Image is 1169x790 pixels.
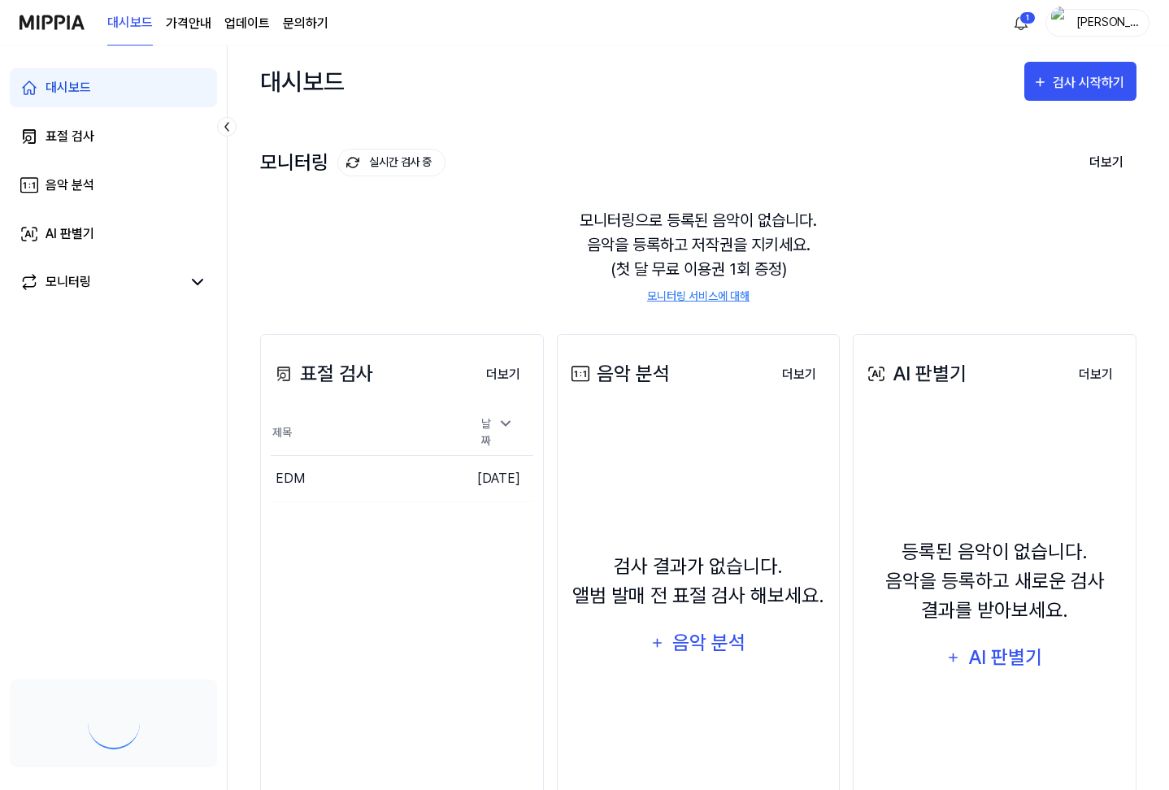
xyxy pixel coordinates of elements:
[640,623,757,662] button: 음악 분석
[260,149,445,176] div: 모니터링
[337,149,445,176] button: 실시간 검사 중
[1076,13,1139,31] div: [PERSON_NAME]
[107,1,153,46] a: 대시보드
[1024,62,1136,101] button: 검사 시작하기
[260,62,345,101] div: 대시보드
[567,359,670,388] div: 음악 분석
[10,215,217,254] a: AI 판별기
[20,272,181,292] a: 모니터링
[1076,145,1136,180] button: 더보기
[966,642,1044,673] div: AI 판별기
[10,68,217,107] a: 대시보드
[46,127,94,146] div: 표절 검사
[260,189,1136,324] div: 모니터링으로 등록된 음악이 없습니다. 음악을 등록하고 저작권을 지키세요. (첫 달 무료 이용권 1회 증정)
[863,359,967,388] div: AI 판별기
[1011,13,1031,33] img: 알림
[166,14,211,33] a: 가격안내
[46,78,91,98] div: 대시보드
[10,117,217,156] a: 표절 검사
[572,552,824,610] div: 검사 결과가 없습니다. 앨범 발매 전 표절 검사 해보세요.
[475,410,520,454] div: 날짜
[46,272,91,292] div: 모니터링
[46,176,94,195] div: 음악 분석
[1045,9,1149,37] button: profile[PERSON_NAME]
[346,156,359,169] img: monitoring Icon
[46,224,94,244] div: AI 판별기
[10,166,217,205] a: 음악 분석
[276,469,305,488] div: EDM
[1051,7,1071,39] img: profile
[462,456,533,502] td: [DATE]
[1019,11,1036,24] div: 1
[863,537,1126,625] div: 등록된 음악이 없습니다. 음악을 등록하고 새로운 검사 결과를 받아보세요.
[936,638,1054,677] button: AI 판별기
[224,14,270,33] a: 업데이트
[1066,358,1126,391] button: 더보기
[647,288,750,305] a: 모니터링 서비스에 대해
[1053,72,1128,93] div: 검사 시작하기
[473,358,533,391] button: 더보기
[1008,10,1034,36] button: 알림1
[670,627,747,658] div: 음악 분석
[271,410,462,456] th: 제목
[769,358,829,391] button: 더보기
[271,359,373,388] div: 표절 검사
[283,14,328,33] a: 문의하기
